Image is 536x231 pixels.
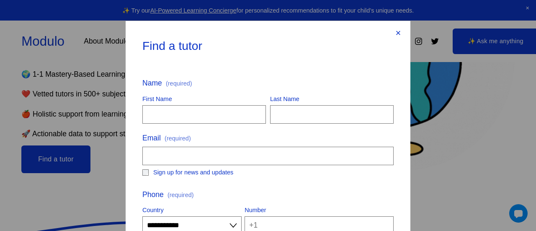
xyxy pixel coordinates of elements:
[142,205,242,216] div: Country
[142,77,162,90] span: Name
[394,29,403,38] div: Close
[270,93,394,105] div: Last Name
[142,169,149,176] input: Sign up for news and updates
[167,192,194,198] span: (required)
[142,93,266,105] div: First Name
[153,167,233,178] span: Sign up for news and updates
[142,38,384,54] div: Find a tutor
[142,132,161,145] span: Email
[245,205,394,216] div: Number
[165,133,191,144] span: (required)
[166,80,192,86] span: (required)
[142,188,164,202] span: Phone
